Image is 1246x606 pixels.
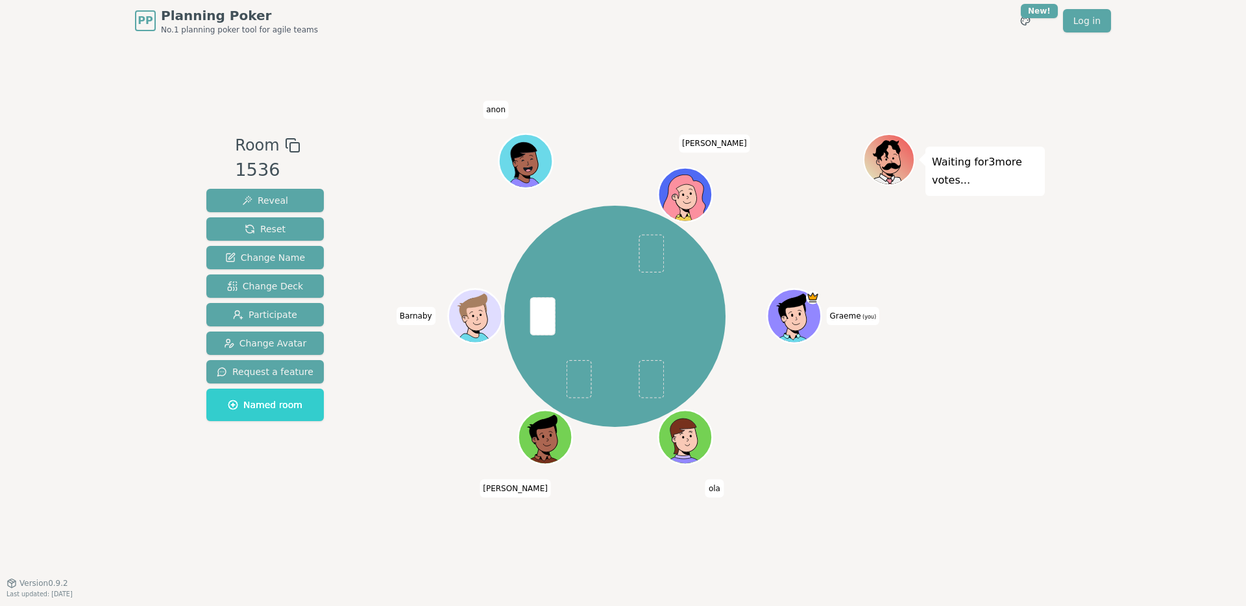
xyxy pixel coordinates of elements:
span: Click to change your name [480,479,551,498]
span: Click to change your name [397,307,435,325]
button: Change Avatar [206,332,324,355]
span: Change Deck [227,280,303,293]
button: Reveal [206,189,324,212]
button: Named room [206,389,324,421]
span: Request a feature [217,365,313,378]
div: 1536 [235,157,300,184]
p: Waiting for 3 more votes... [932,153,1038,189]
span: No.1 planning poker tool for agile teams [161,25,318,35]
span: Graeme is the host [806,291,820,304]
span: Named room [228,398,302,411]
a: PPPlanning PokerNo.1 planning poker tool for agile teams [135,6,318,35]
button: Participate [206,303,324,326]
span: Click to change your name [679,135,750,153]
span: (you) [861,314,877,320]
span: Reveal [242,194,288,207]
span: Click to change your name [483,101,509,119]
button: Change Deck [206,274,324,298]
div: New! [1021,4,1058,18]
a: Log in [1063,9,1111,32]
span: Click to change your name [827,307,880,325]
span: Change Name [225,251,305,264]
span: Participate [233,308,297,321]
span: Room [235,134,279,157]
button: Click to change your avatar [768,291,819,341]
span: PP [138,13,153,29]
span: Version 0.9.2 [19,578,68,588]
span: Last updated: [DATE] [6,590,73,598]
button: Change Name [206,246,324,269]
span: Planning Poker [161,6,318,25]
button: Reset [206,217,324,241]
span: Click to change your name [705,479,724,498]
button: Request a feature [206,360,324,383]
button: New! [1014,9,1037,32]
span: Reset [245,223,286,236]
span: Change Avatar [224,337,307,350]
button: Version0.9.2 [6,578,68,588]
